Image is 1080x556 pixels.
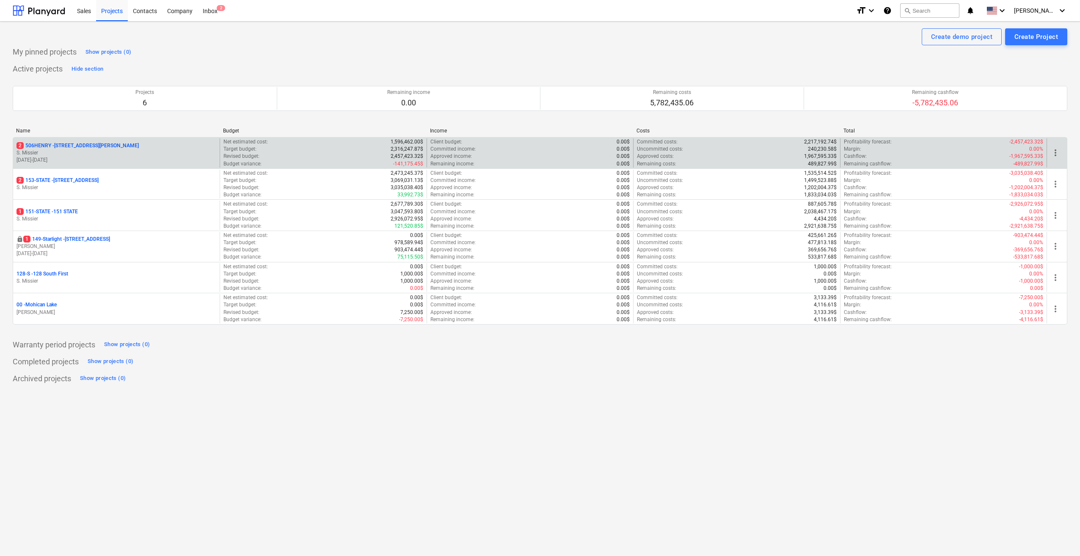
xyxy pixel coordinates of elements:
p: Revised budget : [223,278,259,285]
p: 0.00$ [617,191,630,198]
div: Costs [636,128,837,134]
p: Remaining costs : [637,160,676,168]
p: 0.00$ [617,239,630,246]
p: 887,605.78$ [808,201,837,208]
p: 149-Starlight - [STREET_ADDRESS] [23,236,110,243]
p: Profitability forecast : [844,170,892,177]
p: [PERSON_NAME] [17,243,216,250]
div: This project is confidential [17,236,23,243]
p: Client budget : [430,138,462,146]
iframe: Chat Widget [1038,515,1080,556]
p: Net estimated cost : [223,201,268,208]
p: 0.00% [1029,239,1043,246]
p: S. Missier [17,184,216,191]
p: Budget variance : [223,285,262,292]
p: 0.00$ [617,215,630,223]
p: 0.00% [1029,270,1043,278]
p: 0.00$ [617,223,630,230]
p: 1,596,462.00$ [391,138,423,146]
p: 0.00% [1029,146,1043,153]
button: Show projects (0) [102,338,152,352]
p: Approved income : [430,215,472,223]
p: 151-STATE - 151 STATE [17,208,78,215]
p: Approved costs : [637,153,674,160]
p: My pinned projects [13,47,77,57]
p: Approved costs : [637,309,674,316]
button: Show projects (0) [78,372,128,385]
p: -7,250.00$ [1019,294,1043,301]
p: Committed costs : [637,201,678,208]
p: [DATE] - [DATE] [17,157,216,164]
p: Remaining cashflow : [844,316,892,323]
p: Remaining income : [430,253,474,261]
p: -903,474.44$ [1013,232,1043,239]
p: 0.00$ [617,138,630,146]
p: 2,473,245.37$ [391,170,423,177]
p: Approved costs : [637,246,674,253]
p: Target budget : [223,301,256,308]
p: Budget variance : [223,253,262,261]
p: Net estimated cost : [223,263,268,270]
p: 2,921,638.75$ [804,223,837,230]
div: Hide section [72,64,103,74]
p: Remaining cashflow : [844,253,892,261]
p: Committed costs : [637,294,678,301]
p: 0.00$ [410,232,423,239]
p: Client budget : [430,170,462,177]
p: 0.00$ [617,294,630,301]
div: 1151-STATE -151 STATES. Missier [17,208,216,223]
p: 1,535,514.52$ [804,170,837,177]
p: 0.00% [1029,177,1043,184]
p: -1,202,004.37$ [1009,184,1043,191]
p: Budget variance : [223,316,262,323]
p: 2,217,192.74$ [804,138,837,146]
p: Remaining costs : [637,253,676,261]
i: keyboard_arrow_down [866,6,876,16]
p: Client budget : [430,263,462,270]
p: Cashflow : [844,153,867,160]
p: Remaining cashflow : [844,223,892,230]
p: 3,069,031.13$ [391,177,423,184]
p: Target budget : [223,146,256,153]
p: -5,782,435.06 [912,98,959,108]
div: Show projects (0) [88,357,133,366]
p: Remaining costs [650,89,694,96]
p: Client budget : [430,232,462,239]
p: 128-S - 128 South First [17,270,68,278]
p: Approved income : [430,184,472,191]
p: Committed income : [430,239,476,246]
p: Remaining cashflow : [844,191,892,198]
span: more_vert [1050,272,1061,283]
p: Revised budget : [223,215,259,223]
p: Net estimated cost : [223,294,268,301]
p: Committed costs : [637,138,678,146]
p: 3,133.39$ [814,294,837,301]
p: 153-STATE - [STREET_ADDRESS] [17,177,99,184]
p: 2,677,789.30$ [391,201,423,208]
div: Show projects (0) [80,374,126,383]
p: 0.00$ [617,146,630,153]
p: Remaining income : [430,316,474,323]
p: Projects [135,89,154,96]
p: Target budget : [223,270,256,278]
p: 1,000.00$ [814,278,837,285]
p: 0.00$ [824,285,837,292]
div: Create demo project [931,31,992,42]
p: 00 - Mohican Lake [17,301,57,308]
div: Show projects (0) [104,340,150,350]
p: Remaining income : [430,191,474,198]
p: Remaining costs : [637,316,676,323]
div: 1149-Starlight -[STREET_ADDRESS][PERSON_NAME][DATE]-[DATE] [17,236,216,257]
p: 0.00% [1029,208,1043,215]
p: 0.00$ [617,160,630,168]
p: Profitability forecast : [844,232,892,239]
p: 1,833,034.03$ [804,191,837,198]
button: Hide section [69,62,105,76]
button: Show projects (0) [85,355,135,369]
p: Client budget : [430,294,462,301]
p: Cashflow : [844,215,867,223]
p: Committed income : [430,146,476,153]
p: 0.00$ [617,285,630,292]
p: Committed costs : [637,232,678,239]
p: Cashflow : [844,278,867,285]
